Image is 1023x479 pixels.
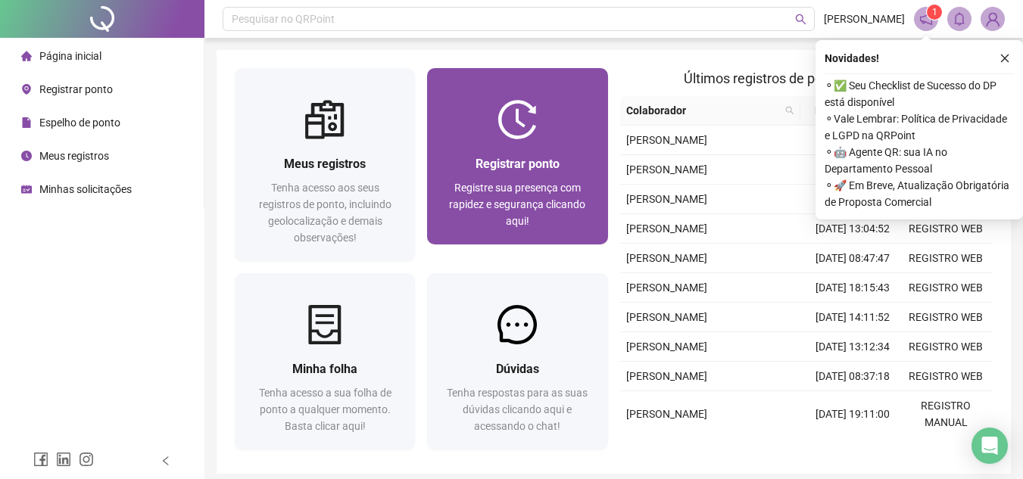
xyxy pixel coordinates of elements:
[806,155,900,185] td: [DATE] 18:12:53
[900,244,993,273] td: REGISTRO WEB
[806,214,900,244] td: [DATE] 13:04:52
[427,273,607,449] a: DúvidasTenha respostas para as suas dúvidas clicando aqui e acessando o chat!
[825,77,1014,110] span: ⚬ ✅ Seu Checklist de Sucesso do DP está disponível
[927,5,942,20] sup: 1
[981,8,1004,30] img: 88752
[626,311,707,323] span: [PERSON_NAME]
[476,157,560,171] span: Registrar ponto
[626,408,707,420] span: [PERSON_NAME]
[900,214,993,244] td: REGISTRO WEB
[626,341,707,353] span: [PERSON_NAME]
[684,70,928,86] span: Últimos registros de ponto sincronizados
[21,84,32,95] span: environment
[806,332,900,362] td: [DATE] 13:12:34
[806,362,900,391] td: [DATE] 08:37:18
[235,273,415,449] a: Minha folhaTenha acesso a sua folha de ponto a qualquer momento. Basta clicar aqui!
[824,11,905,27] span: [PERSON_NAME]
[919,12,933,26] span: notification
[900,303,993,332] td: REGISTRO WEB
[806,185,900,214] td: [DATE] 14:05:43
[795,14,806,25] span: search
[932,7,937,17] span: 1
[292,362,357,376] span: Minha folha
[21,151,32,161] span: clock-circle
[79,452,94,467] span: instagram
[900,362,993,391] td: REGISTRO WEB
[900,332,993,362] td: REGISTRO WEB
[782,99,797,122] span: search
[953,12,966,26] span: bell
[427,68,607,244] a: Registrar pontoRegistre sua presença com rapidez e segurança clicando aqui!
[161,456,171,466] span: left
[900,391,993,437] td: REGISTRO MANUAL
[284,157,366,171] span: Meus registros
[626,281,707,294] span: [PERSON_NAME]
[39,50,101,62] span: Página inicial
[21,184,32,194] span: schedule
[806,391,900,437] td: [DATE] 19:11:00
[626,193,707,205] span: [PERSON_NAME]
[235,68,415,261] a: Meus registrosTenha acesso aos seus registros de ponto, incluindo geolocalização e demais observa...
[33,452,48,467] span: facebook
[972,428,1008,464] div: Open Intercom Messenger
[806,273,900,303] td: [DATE] 18:15:43
[39,117,120,129] span: Espelho de ponto
[806,244,900,273] td: [DATE] 08:47:47
[626,134,707,146] span: [PERSON_NAME]
[626,222,707,235] span: [PERSON_NAME]
[39,183,132,195] span: Minhas solicitações
[626,163,707,176] span: [PERSON_NAME]
[447,387,588,432] span: Tenha respostas para as suas dúvidas clicando aqui e acessando o chat!
[21,117,32,128] span: file
[626,252,707,264] span: [PERSON_NAME]
[785,106,794,115] span: search
[259,182,391,244] span: Tenha acesso aos seus registros de ponto, incluindo geolocalização e demais observações!
[825,144,1014,177] span: ⚬ 🤖 Agente QR: sua IA no Departamento Pessoal
[806,102,872,119] span: Data/Hora
[900,273,993,303] td: REGISTRO WEB
[39,150,109,162] span: Meus registros
[1000,53,1010,64] span: close
[825,177,1014,210] span: ⚬ 🚀 Em Breve, Atualização Obrigatória de Proposta Comercial
[56,452,71,467] span: linkedin
[21,51,32,61] span: home
[259,387,391,432] span: Tenha acesso a sua folha de ponto a qualquer momento. Basta clicar aqui!
[825,110,1014,144] span: ⚬ Vale Lembrar: Política de Privacidade e LGPD na QRPoint
[496,362,539,376] span: Dúvidas
[800,96,890,126] th: Data/Hora
[825,50,879,67] span: Novidades !
[449,182,585,227] span: Registre sua presença com rapidez e segurança clicando aqui!
[626,102,780,119] span: Colaborador
[806,126,900,155] td: [DATE] 08:26:26
[626,370,707,382] span: [PERSON_NAME]
[39,83,113,95] span: Registrar ponto
[806,303,900,332] td: [DATE] 14:11:52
